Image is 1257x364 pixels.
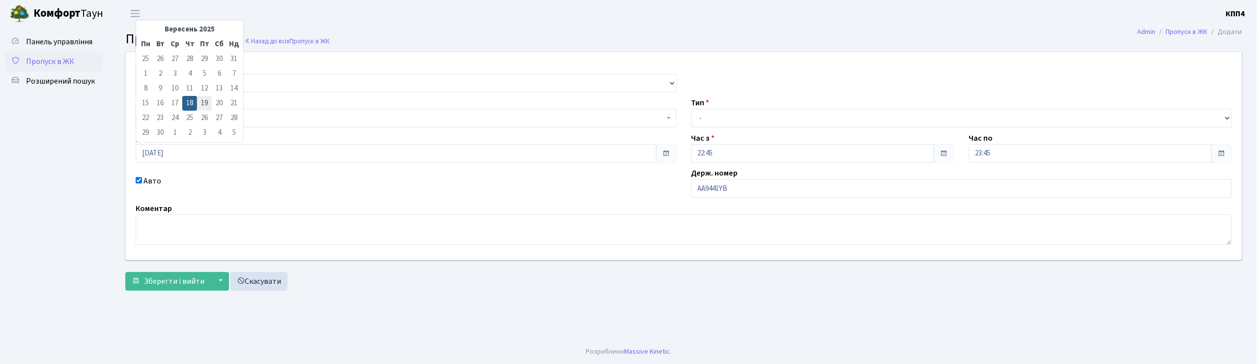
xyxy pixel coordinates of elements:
td: 20 [212,96,227,111]
td: 25 [138,52,153,66]
th: Сб [212,37,227,52]
label: Коментар [136,203,172,214]
a: Панель управління [5,32,103,52]
td: 13 [212,81,227,96]
td: 10 [168,81,182,96]
button: Переключити навігацію [123,5,147,22]
td: 2 [153,66,168,81]
td: 28 [182,52,197,66]
img: logo.png [10,4,29,24]
b: КПП4 [1226,8,1245,19]
a: Admin [1138,27,1156,37]
td: 6 [212,66,227,81]
label: Авто [143,175,161,187]
input: АА1234АА [691,179,1232,198]
li: Додати [1208,27,1242,37]
td: 4 [182,66,197,81]
th: Вересень 2025 [153,22,227,37]
label: Тип [691,97,710,109]
button: Зберегти і вийти [125,272,211,291]
label: Час з [691,132,715,144]
a: Скасувати [230,272,287,291]
label: Час по [969,132,993,144]
td: 27 [168,52,182,66]
td: 12 [197,81,212,96]
td: 1 [168,125,182,140]
td: 11 [182,81,197,96]
td: 18 [182,96,197,111]
th: Пт [197,37,212,52]
span: Пропуск в ЖК [26,56,74,67]
th: Пн [138,37,153,52]
td: 5 [227,125,241,140]
td: 19 [197,96,212,111]
td: 8 [138,81,153,96]
td: 5 [197,66,212,81]
span: 4-225, Сломчинська Світлана Олександрівна <span class='la la-check-square text-success'></span> [136,109,677,127]
td: 27 [212,111,227,125]
td: 4 [212,125,227,140]
td: 30 [212,52,227,66]
td: 7 [227,66,241,81]
td: 30 [153,125,168,140]
th: Вт [153,37,168,52]
td: 1 [138,66,153,81]
b: Комфорт [33,5,81,21]
td: 26 [153,52,168,66]
nav: breadcrumb [1123,22,1257,42]
td: 17 [168,96,182,111]
td: 29 [138,125,153,140]
td: 29 [197,52,212,66]
span: Розширений пошук [26,76,95,87]
span: 4-225, Сломчинська Світлана Олександрівна <span class='la la-check-square text-success'></span> [142,113,664,123]
td: 15 [138,96,153,111]
td: 3 [197,125,212,140]
td: 24 [168,111,182,125]
th: Чт [182,37,197,52]
span: Таун [33,5,103,22]
td: 2 [182,125,197,140]
td: 31 [227,52,241,66]
a: Пропуск в ЖК [5,52,103,71]
td: 28 [227,111,241,125]
span: Зберегти і вийти [144,276,204,287]
td: 26 [197,111,212,125]
a: Пропуск в ЖК [1166,27,1208,37]
td: 25 [182,111,197,125]
div: Розроблено . [586,346,671,357]
th: Нд [227,37,241,52]
span: Панель управління [26,36,92,47]
td: 23 [153,111,168,125]
a: КПП4 [1226,8,1245,20]
a: Massive Kinetic [624,346,670,357]
a: Назад до всіхПропуск в ЖК [244,36,330,46]
td: 16 [153,96,168,111]
span: Пропуск в ЖК [289,36,330,46]
label: Держ. номер [691,167,738,179]
span: Пропуск в ЖК [125,29,208,49]
td: 3 [168,66,182,81]
td: 22 [138,111,153,125]
td: 14 [227,81,241,96]
td: 9 [153,81,168,96]
th: Ср [168,37,182,52]
a: Розширений пошук [5,71,103,91]
td: 21 [227,96,241,111]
